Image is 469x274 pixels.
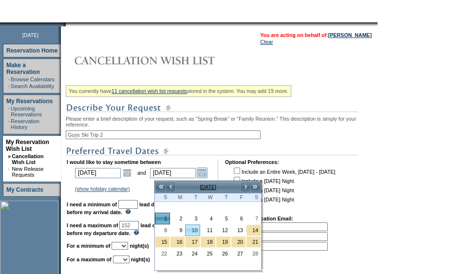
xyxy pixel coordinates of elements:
[231,237,245,247] a: 20
[22,32,39,38] span: [DATE]
[246,213,261,224] td: Saturday, February 07, 2026
[67,201,117,207] b: I need a minimum of
[11,106,42,117] a: Upcoming Reservations
[170,237,185,247] a: 16
[231,248,245,259] a: 27
[170,193,185,202] th: Monday
[66,51,261,70] img: Cancellation Wish List
[200,248,215,259] td: Wednesday, February 25, 2026
[155,236,170,248] td: President's Week 2026 Holiday
[170,213,185,224] td: Monday, February 02, 2026
[216,248,231,259] td: Thursday, February 26, 2026
[156,182,166,192] a: <<
[186,225,200,236] a: 10
[6,47,57,54] a: Reservation Home
[246,236,261,248] td: President's Week 2026 Holiday
[112,88,187,94] a: 11 cancellation wish list requests
[8,83,10,89] td: ·
[246,193,261,202] th: Saturday
[231,224,246,236] td: Friday, February 13, 2026
[155,224,170,236] td: Sunday, February 08, 2026
[75,168,121,178] input: Date format: M/D/Y. Shortcut keys: [T] for Today. [UP] or [.] for Next Day. [DOWN] or [,] for Pre...
[186,237,200,247] a: 17
[246,248,261,259] td: Saturday, February 28, 2026
[67,222,118,228] b: I need a maximum of
[170,248,185,259] a: 23
[260,39,273,45] a: Clear
[216,213,230,224] a: 5
[231,236,246,248] td: President's Week 2026 Holiday
[11,76,55,82] a: Browse Calendars
[216,248,230,259] a: 26
[170,213,185,224] a: 2
[216,224,231,236] td: Thursday, February 12, 2026
[155,213,169,224] a: 1
[185,224,200,236] td: Tuesday, February 10, 2026
[231,225,245,236] a: 13
[201,213,215,224] a: 4
[170,224,185,236] td: Monday, February 09, 2026
[246,248,261,259] a: 28
[231,213,245,224] a: 6
[170,236,185,248] td: President's Week 2026 Holiday
[155,248,170,259] td: Sunday, February 22, 2026
[231,248,246,259] td: Friday, February 27, 2026
[226,242,328,251] td: 3.
[66,22,67,26] img: blank.gif
[170,225,185,236] a: 9
[231,193,246,202] th: Friday
[246,237,261,247] a: 21
[246,225,261,236] a: 14
[150,168,196,178] input: Date format: M/D/Y. Shortcut keys: [T] for Today. [UP] or [.] for Next Day. [DOWN] or [,] for Pre...
[241,182,250,192] a: >
[6,62,40,75] a: Make a Reservation
[66,85,291,97] div: You currently have stored in the system. You may add 19 more.
[155,213,170,224] td: Sunday, February 01, 2026
[200,213,215,224] td: Wednesday, February 04, 2026
[12,166,43,178] a: New Release Requests
[75,186,130,192] a: (show holiday calendar)
[216,193,231,202] th: Thursday
[136,166,148,180] td: and
[12,153,43,165] a: Cancellation Wish List
[170,248,185,259] td: Monday, February 23, 2026
[155,237,169,247] a: 15
[166,182,175,192] a: <
[67,256,112,262] b: For a maximum of
[226,222,328,231] td: 1.
[185,236,200,248] td: President's Week 2026 Holiday
[155,193,170,202] th: Sunday
[226,232,328,241] td: 2.
[231,213,246,224] td: Friday, February 06, 2026
[125,209,131,214] img: questionMark_lightBlue.gif
[8,118,10,130] td: ·
[67,159,161,165] b: I would like to stay sometime between
[197,167,207,178] a: Open the calendar popup.
[6,98,53,105] a: My Reservations
[6,139,49,152] a: My Reservation Wish List
[201,237,215,247] a: 18
[11,118,39,130] a: Reservation History
[216,237,230,247] a: 19
[186,248,200,259] a: 24
[8,106,10,117] td: ·
[225,159,279,165] b: Optional Preferences:
[216,225,230,236] a: 12
[328,32,372,38] a: [PERSON_NAME]
[260,32,372,38] span: You are acting on behalf of:
[232,166,335,209] td: Include an Entire Week, [DATE] - [DATE] Include a [DATE] Night Include a [DATE] Night Include a [...
[8,153,11,159] b: »
[175,182,241,192] td: [DATE]
[62,22,66,26] img: promoShadowLeftCorner.gif
[122,167,132,178] a: Open the calendar popup.
[8,166,11,178] td: ·
[131,256,150,262] b: night(s)
[250,182,260,192] a: >>
[185,248,200,259] td: Tuesday, February 24, 2026
[201,225,215,236] a: 11
[216,236,231,248] td: President's Week 2026 Holiday
[185,213,200,224] td: Tuesday, February 03, 2026
[216,213,231,224] td: Thursday, February 05, 2026
[246,224,261,236] td: President's Week 2026 - Saturday to Saturday Holiday
[200,224,215,236] td: Wednesday, February 11, 2026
